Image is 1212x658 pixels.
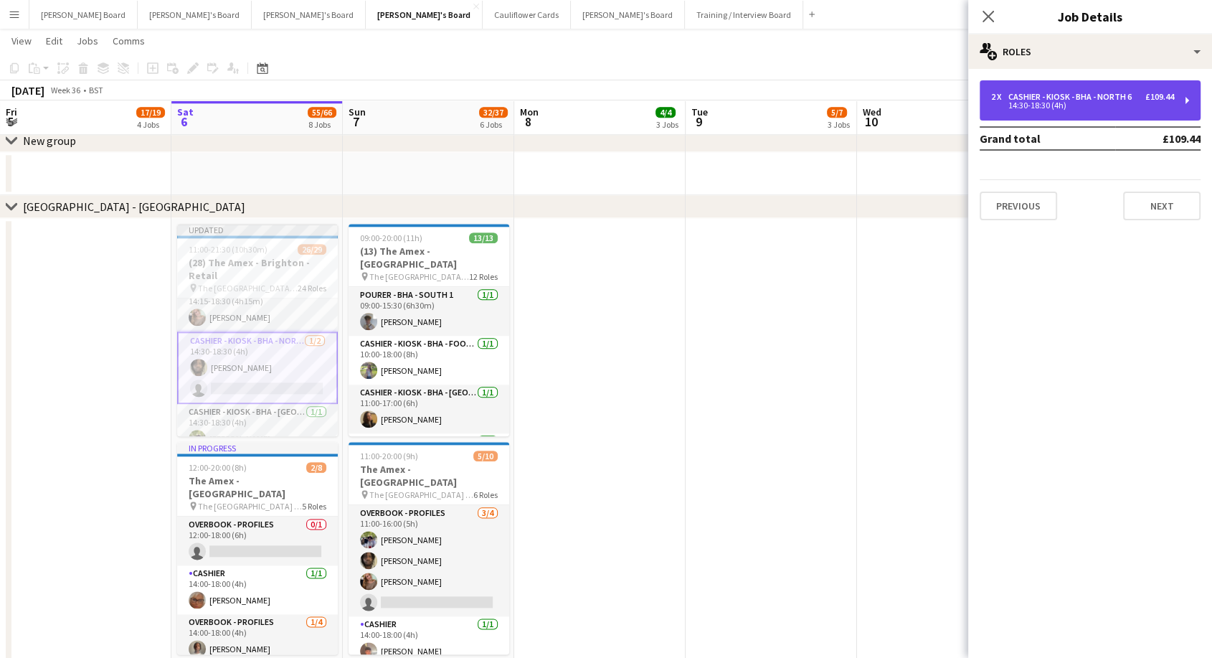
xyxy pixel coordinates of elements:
span: Tue [691,105,708,118]
div: Roles [968,34,1212,69]
span: 17/19 [136,107,165,118]
span: The [GEOGRAPHIC_DATA] - [GEOGRAPHIC_DATA] [198,501,302,512]
span: 6 [175,113,194,130]
td: Grand total [980,127,1115,150]
button: Training / Interview Board [685,1,803,29]
div: 4 Jobs [137,119,164,130]
div: 14:30-18:30 (4h) [991,102,1174,109]
span: The [GEOGRAPHIC_DATA] - [GEOGRAPHIC_DATA] [198,283,298,293]
button: Cauliflower Cards [483,1,571,29]
a: View [6,32,37,50]
span: 2/8 [306,462,326,473]
span: View [11,34,32,47]
span: 24 Roles [298,283,326,293]
button: Next [1123,192,1201,220]
app-job-card: Updated11:00-21:30 (10h30m)26/29(28) The Amex - Brighton - Retail The [GEOGRAPHIC_DATA] - [GEOGRA... [177,224,338,436]
span: 11:00-21:30 (10h30m) [189,244,268,255]
div: 8 Jobs [308,119,336,130]
app-card-role: Cashier - Kiosk - BHA - [GEOGRAPHIC_DATA] 31/1 [349,433,509,482]
app-card-role: Cashier - Kiosk - BHA - [GEOGRAPHIC_DATA] 31/114:30-18:30 (4h)[PERSON_NAME] [177,404,338,453]
div: 3 Jobs [656,119,678,130]
app-job-card: 11:00-20:00 (9h)5/10The Amex - [GEOGRAPHIC_DATA] The [GEOGRAPHIC_DATA] - [GEOGRAPHIC_DATA]6 Roles... [349,442,509,654]
span: 6 Roles [473,489,498,500]
app-card-role: Cashier - Kiosk - BHA - [GEOGRAPHIC_DATA] 31/114:15-18:30 (4h15m)[PERSON_NAME] [177,283,338,332]
button: Previous [980,192,1057,220]
h3: The Amex - [GEOGRAPHIC_DATA] [349,463,509,489]
span: Comms [113,34,145,47]
app-card-role: Cashier - Kiosk - BHA - [GEOGRAPHIC_DATA] 31/111:00-17:00 (6h)[PERSON_NAME] [349,385,509,433]
button: [PERSON_NAME]'s Board [252,1,366,29]
div: Updated [177,224,338,235]
span: Sun [349,105,366,118]
a: Comms [107,32,151,50]
span: 5 Roles [302,501,326,512]
button: [PERSON_NAME]'s Board [138,1,252,29]
a: Jobs [71,32,104,50]
span: 13/13 [469,232,498,243]
span: 12 Roles [469,271,498,282]
button: [PERSON_NAME]'s Board [571,1,685,29]
span: 8 [518,113,539,130]
span: 5/10 [473,451,498,461]
span: 12:00-20:00 (8h) [189,462,247,473]
span: 10 [861,113,881,130]
a: Edit [40,32,68,50]
app-card-role: Pourer - BHA - South 11/109:00-15:30 (6h30m)[PERSON_NAME] [349,287,509,336]
app-card-role: Overbook - Profiles3/411:00-16:00 (5h)[PERSON_NAME][PERSON_NAME][PERSON_NAME] [349,505,509,616]
app-job-card: 09:00-20:00 (11h)13/13(13) The Amex - [GEOGRAPHIC_DATA] The [GEOGRAPHIC_DATA] - [GEOGRAPHIC_DATA]... [349,224,509,436]
div: 2 x [991,92,1008,102]
app-card-role: Cashier - Kiosk - BHA - North 61/214:30-18:30 (4h)[PERSON_NAME] [177,332,338,404]
h3: (28) The Amex - Brighton - Retail [177,256,338,282]
app-job-card: In progress12:00-20:00 (8h)2/8The Amex - [GEOGRAPHIC_DATA] The [GEOGRAPHIC_DATA] - [GEOGRAPHIC_DA... [177,442,338,654]
span: 26/29 [298,244,326,255]
div: New group [23,133,76,148]
span: 55/66 [308,107,336,118]
span: 09:00-20:00 (11h) [360,232,422,243]
div: 3 Jobs [828,119,850,130]
span: Week 36 [47,85,83,95]
div: £109.44 [1145,92,1174,102]
div: In progress [177,442,338,453]
app-card-role: Cashier1/114:00-18:00 (4h)[PERSON_NAME] [177,565,338,614]
span: The [GEOGRAPHIC_DATA] - [GEOGRAPHIC_DATA] [369,271,469,282]
span: Wed [863,105,881,118]
span: The [GEOGRAPHIC_DATA] - [GEOGRAPHIC_DATA] [369,489,473,500]
div: Cashier - Kiosk - BHA - North 6 [1008,92,1137,102]
span: 5 [4,113,17,130]
span: Jobs [77,34,98,47]
span: 4/4 [655,107,676,118]
span: 9 [689,113,708,130]
td: £109.44 [1115,127,1201,150]
span: 32/37 [479,107,508,118]
div: 6 Jobs [480,119,507,130]
span: Fri [6,105,17,118]
app-card-role: Overbook - Profiles0/112:00-18:00 (6h) [177,517,338,565]
app-card-role: Cashier - Kiosk - BHA - Food Outlets1/110:00-18:00 (8h)[PERSON_NAME] [349,336,509,385]
span: 7 [346,113,366,130]
span: Sat [177,105,194,118]
h3: Job Details [968,7,1212,26]
span: Mon [520,105,539,118]
span: Edit [46,34,62,47]
div: [GEOGRAPHIC_DATA] - [GEOGRAPHIC_DATA] [23,199,245,214]
div: [DATE] [11,83,44,98]
button: [PERSON_NAME]'s Board [366,1,483,29]
div: BST [89,85,103,95]
span: 11:00-20:00 (9h) [360,451,418,461]
span: 5/7 [827,107,847,118]
button: [PERSON_NAME] Board [29,1,138,29]
h3: (13) The Amex - [GEOGRAPHIC_DATA] [349,245,509,271]
h3: The Amex - [GEOGRAPHIC_DATA] [177,474,338,500]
